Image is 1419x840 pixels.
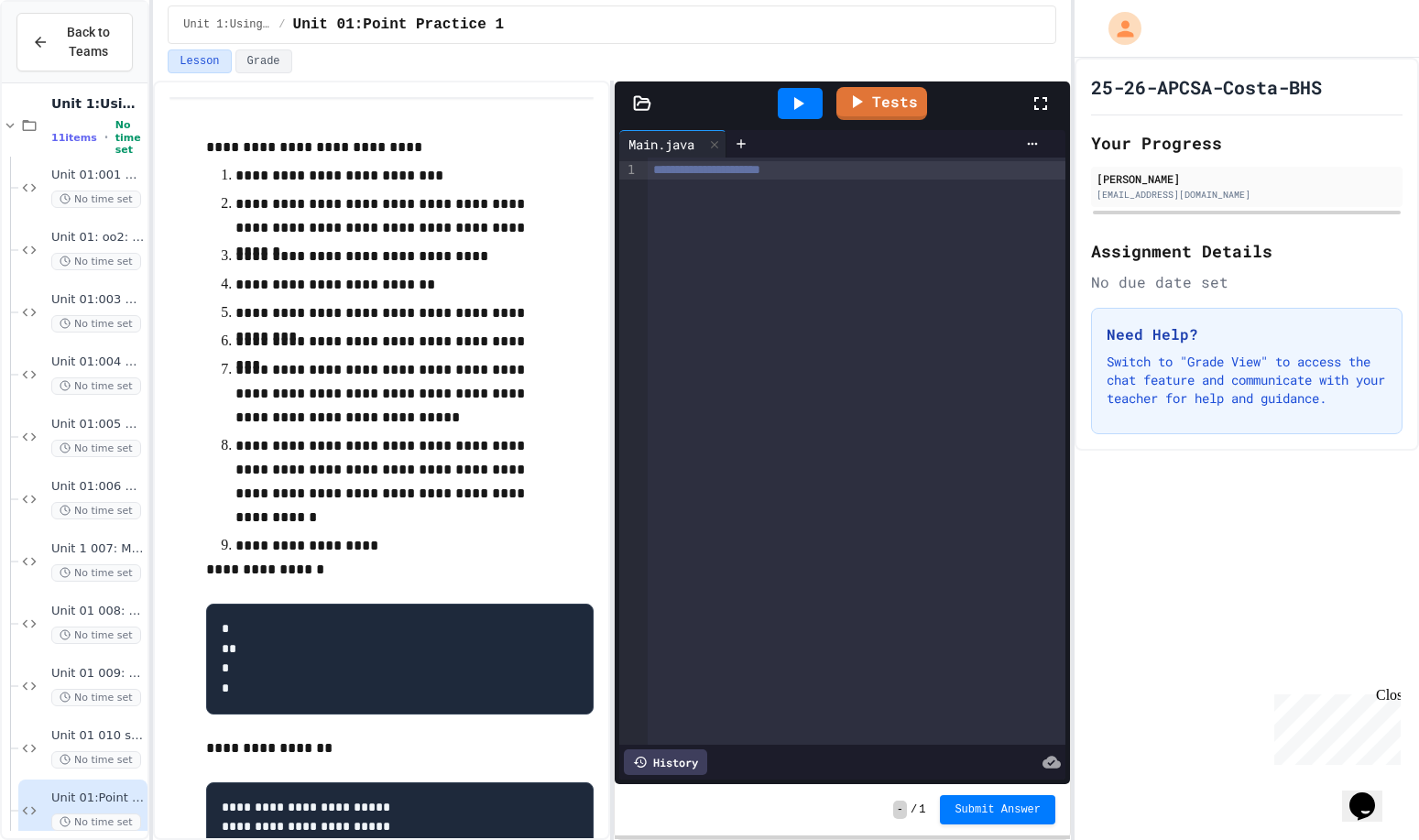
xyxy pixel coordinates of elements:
[104,130,108,145] span: •
[51,604,144,619] span: Unit 01 008: Static Method STRING Ex 1.12 Fight Song
[1267,687,1401,765] iframe: chat widget
[115,119,145,156] span: No time set
[51,791,144,806] span: Unit 01:Point Practice 1
[1091,271,1403,293] div: No due date set
[51,440,141,457] span: No time set
[955,802,1041,817] span: Submit Answer
[293,14,504,36] span: Unit 01:Point Practice 1
[51,689,141,706] span: No time set
[51,564,141,582] span: No time set
[619,161,638,180] div: 1
[619,130,726,158] div: Main.java
[51,751,141,769] span: No time set
[1107,323,1387,345] h3: Need Help?
[51,417,144,432] span: Unit 01:005 Compute Pay
[51,813,141,831] span: No time set
[168,49,231,73] button: Lesson
[1089,7,1146,49] div: My Account
[51,377,141,395] span: No time set
[1091,74,1322,100] h1: 25-26-APCSA-Costa-BHS
[51,315,141,333] span: No time set
[911,802,917,817] span: /
[919,802,925,817] span: 1
[1091,238,1403,264] h2: Assignment Details
[51,728,144,744] span: Unit 01 010 static methods STRING BANNERS
[1342,767,1401,822] iframe: chat widget
[1091,130,1403,156] h2: Your Progress
[624,749,707,775] div: History
[51,230,144,245] span: Unit 01: oo2: Creating Variables and Printing
[51,627,141,644] span: No time set
[278,17,285,32] span: /
[51,132,97,144] span: 11 items
[51,479,144,495] span: Unit 01:006 Compute Total Due
[51,191,141,208] span: No time set
[60,23,117,61] span: Back to Teams
[836,87,927,120] a: Tests
[51,168,144,183] span: Unit 01:001 Hello World
[893,801,907,819] span: -
[51,95,144,112] span: Unit 1:Using Objects and Methods
[1107,353,1387,408] p: Switch to "Grade View" to access the chat feature and communicate with your teacher for help and ...
[16,13,133,71] button: Back to Teams
[51,502,141,519] span: No time set
[940,795,1055,824] button: Submit Answer
[51,541,144,557] span: Unit 1 007: More Casting Practice
[51,355,144,370] span: Unit 01:004 Creating and Printing Variables 5
[1097,170,1397,187] div: [PERSON_NAME]
[51,292,144,308] span: Unit 01:003 Creating and Printing Variables 3
[619,135,704,154] div: Main.java
[51,253,141,270] span: No time set
[51,666,144,682] span: Unit 01 009: static method STRING Los hombres no lloran
[235,49,292,73] button: Grade
[1097,188,1397,202] div: [EMAIL_ADDRESS][DOMAIN_NAME]
[7,7,126,116] div: Chat with us now!Close
[183,17,271,32] span: Unit 1:Using Objects and Methods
